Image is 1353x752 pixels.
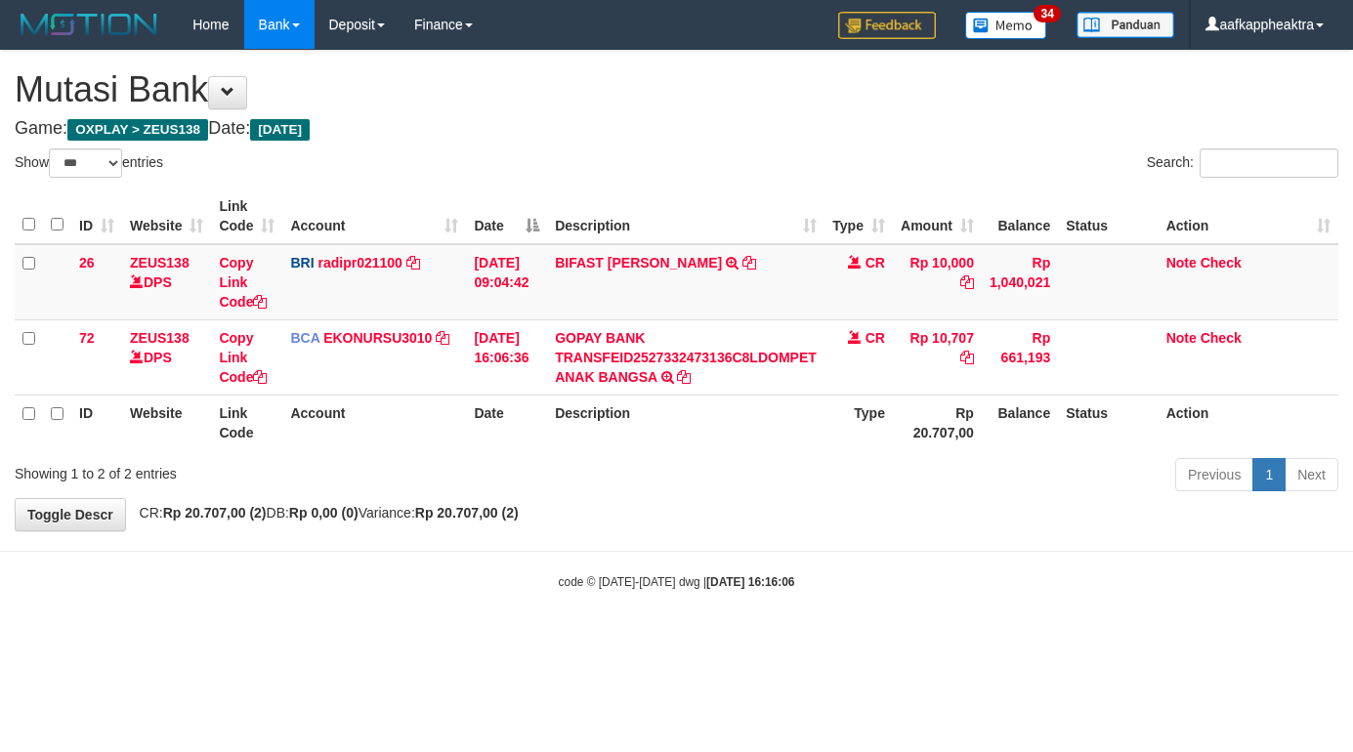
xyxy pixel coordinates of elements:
[436,330,449,346] a: Copy EKONURSU3010 to clipboard
[211,395,282,450] th: Link Code
[15,70,1338,109] h1: Mutasi Bank
[282,395,466,450] th: Account
[289,505,359,521] strong: Rp 0,00 (0)
[555,330,817,385] a: GOPAY BANK TRANSFEID2527332473136C8LDOMPET ANAK BANGSA
[15,498,126,531] a: Toggle Descr
[866,330,885,346] span: CR
[893,188,982,244] th: Amount: activate to sort column ascending
[71,395,122,450] th: ID
[15,456,549,483] div: Showing 1 to 2 of 2 entries
[49,148,122,178] select: Showentries
[1201,255,1242,271] a: Check
[1285,458,1338,491] a: Next
[677,369,691,385] a: Copy GOPAY BANK TRANSFEID2527332473136C8LDOMPET ANAK BANGSA to clipboard
[130,330,190,346] a: ZEUS138
[1034,5,1060,22] span: 34
[838,12,936,39] img: Feedback.jpg
[466,244,547,320] td: [DATE] 09:04:42
[282,188,466,244] th: Account: activate to sort column ascending
[1058,395,1158,450] th: Status
[71,188,122,244] th: ID: activate to sort column ascending
[559,575,795,589] small: code © [DATE]-[DATE] dwg |
[290,330,319,346] span: BCA
[466,395,547,450] th: Date
[15,10,163,39] img: MOTION_logo.png
[893,319,982,395] td: Rp 10,707
[219,330,267,385] a: Copy Link Code
[1252,458,1286,491] a: 1
[250,119,310,141] span: [DATE]
[1147,148,1338,178] label: Search:
[122,188,211,244] th: Website: activate to sort column ascending
[547,188,824,244] th: Description: activate to sort column ascending
[79,255,95,271] span: 26
[122,244,211,320] td: DPS
[290,255,314,271] span: BRI
[982,319,1058,395] td: Rp 661,193
[1175,458,1253,491] a: Previous
[893,395,982,450] th: Rp 20.707,00
[466,188,547,244] th: Date: activate to sort column descending
[555,255,722,271] a: BIFAST [PERSON_NAME]
[130,255,190,271] a: ZEUS138
[130,505,519,521] span: CR: DB: Variance:
[1166,255,1197,271] a: Note
[982,244,1058,320] td: Rp 1,040,021
[1077,12,1174,38] img: panduan.png
[79,330,95,346] span: 72
[824,395,893,450] th: Type
[866,255,885,271] span: CR
[706,575,794,589] strong: [DATE] 16:16:06
[960,274,974,290] a: Copy Rp 10,000 to clipboard
[466,319,547,395] td: [DATE] 16:06:36
[163,505,267,521] strong: Rp 20.707,00 (2)
[1200,148,1338,178] input: Search:
[67,119,208,141] span: OXPLAY > ZEUS138
[982,395,1058,450] th: Balance
[1201,330,1242,346] a: Check
[742,255,756,271] a: Copy BIFAST ERIKA S PAUN to clipboard
[323,330,432,346] a: EKONURSU3010
[893,244,982,320] td: Rp 10,000
[547,395,824,450] th: Description
[982,188,1058,244] th: Balance
[15,148,163,178] label: Show entries
[211,188,282,244] th: Link Code: activate to sort column ascending
[824,188,893,244] th: Type: activate to sort column ascending
[15,119,1338,139] h4: Game: Date:
[219,255,267,310] a: Copy Link Code
[965,12,1047,39] img: Button%20Memo.svg
[1159,395,1338,450] th: Action
[960,350,974,365] a: Copy Rp 10,707 to clipboard
[1058,188,1158,244] th: Status
[1166,330,1197,346] a: Note
[415,505,519,521] strong: Rp 20.707,00 (2)
[406,255,420,271] a: Copy radipr021100 to clipboard
[122,319,211,395] td: DPS
[122,395,211,450] th: Website
[317,255,402,271] a: radipr021100
[1159,188,1338,244] th: Action: activate to sort column ascending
